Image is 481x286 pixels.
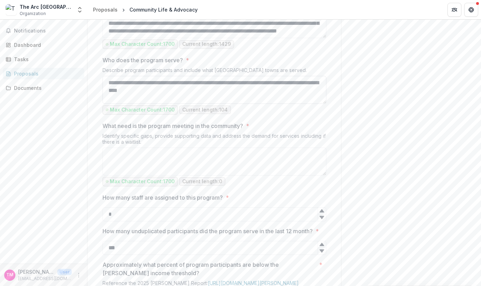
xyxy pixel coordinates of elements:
a: [URL][DOMAIN_NAME][PERSON_NAME] [208,280,299,286]
p: Max Character Count: 1700 [110,179,175,185]
p: Current length: 104 [182,107,228,113]
p: What need is the program meeting in the community? [102,122,243,130]
button: Open entity switcher [75,3,85,17]
div: Proposals [14,70,79,77]
span: Organization [20,10,46,17]
p: Approximately what percent of program participants are below the [PERSON_NAME] income threshold? [102,260,316,277]
a: Proposals [90,5,120,15]
button: Get Help [464,3,478,17]
a: Proposals [3,68,84,79]
p: How many staff are assigned to this program? [102,193,223,202]
div: Dashboard [14,41,79,49]
div: Documents [14,84,79,92]
img: The Arc Eastern Connecticut [6,4,17,15]
p: [PERSON_NAME] [18,268,55,276]
nav: breadcrumb [90,5,200,15]
div: Describe program participants and include what [GEOGRAPHIC_DATA] towns are served. [102,67,326,76]
p: [EMAIL_ADDRESS][DOMAIN_NAME] [18,276,72,282]
div: Thomas McKenna [6,273,13,277]
a: Documents [3,82,84,94]
button: Notifications [3,25,84,36]
p: Max Character Count: 1700 [110,107,175,113]
a: Dashboard [3,39,84,51]
div: Tasks [14,56,79,63]
p: How many unduplicated participants did the program serve in the last 12 month? [102,227,313,235]
div: Identify specific gaps, provide supporting data and address the demand for services including if ... [102,133,326,148]
p: Who does the program serve? [102,56,183,64]
p: User [57,269,72,275]
button: Partners [447,3,461,17]
button: More [75,271,83,279]
span: Notifications [14,28,82,34]
p: Max Character Count: 1700 [110,41,175,47]
div: Community Life & Advocacy [129,6,198,13]
p: Current length: 0 [182,179,222,185]
a: Tasks [3,53,84,65]
div: The Arc [GEOGRAPHIC_DATA][US_STATE] [20,3,72,10]
div: Proposals [93,6,118,13]
p: Current length: 1429 [182,41,231,47]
